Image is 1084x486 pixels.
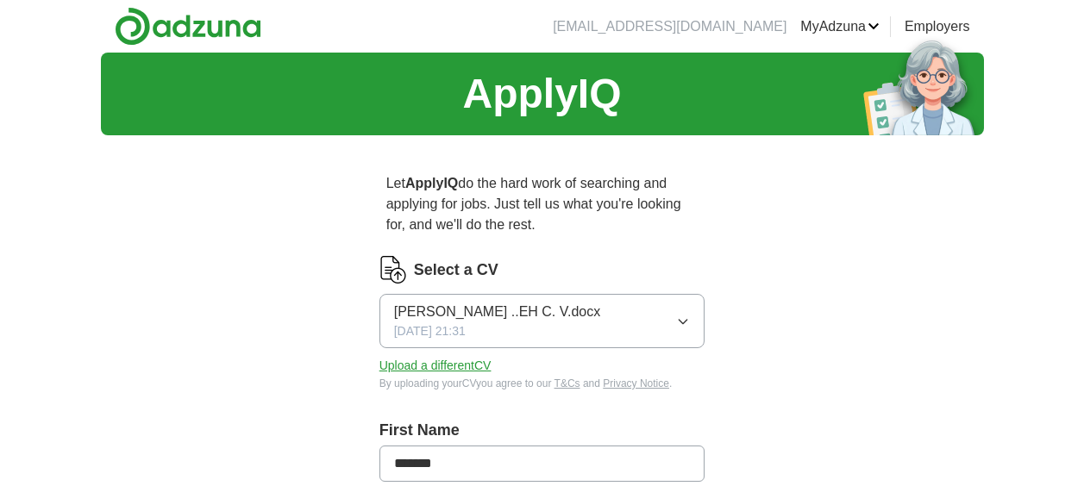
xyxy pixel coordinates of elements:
[379,166,705,242] p: Let do the hard work of searching and applying for jobs. Just tell us what you're looking for, an...
[462,63,621,125] h1: ApplyIQ
[379,357,492,375] button: Upload a differentCV
[394,302,600,322] span: [PERSON_NAME] ..EH C. V.docx
[905,16,970,37] a: Employers
[379,419,705,442] label: First Name
[379,294,705,348] button: [PERSON_NAME] ..EH C. V.docx[DATE] 21:31
[800,16,880,37] a: MyAdzuna
[555,377,580,389] a: T&Cs
[394,322,466,340] span: [DATE] 21:31
[553,16,786,37] li: [EMAIL_ADDRESS][DOMAIN_NAME]
[405,176,458,190] strong: ApplyIQ
[379,256,407,283] img: CV Icon
[414,259,498,282] label: Select a CV
[603,377,669,389] a: Privacy Notice
[115,7,261,46] img: Adzuna logo
[379,376,705,391] div: By uploading your CV you agree to our and .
